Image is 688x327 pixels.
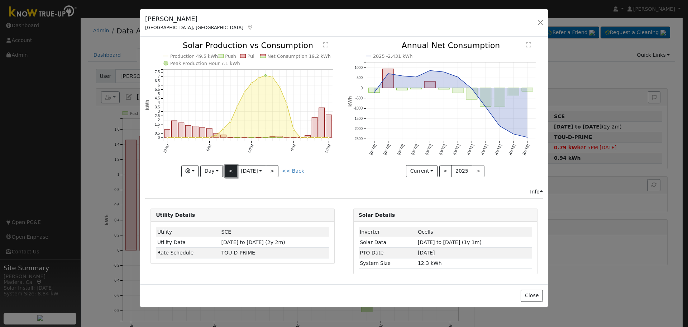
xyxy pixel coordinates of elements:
[228,137,233,138] rect: onclick=""
[186,126,191,138] rect: onclick=""
[328,137,330,139] circle: onclick=""
[382,69,393,88] rect: onclick=""
[438,88,449,89] rect: onclick=""
[266,165,278,177] button: >
[319,108,325,138] rect: onclick=""
[200,127,205,137] rect: onclick=""
[369,144,377,155] text: [DATE]
[498,125,501,127] circle: onclick=""
[353,127,363,131] text: -2000
[396,88,407,90] rect: onclick=""
[353,117,363,121] text: -1500
[508,144,516,155] text: [DATE]
[359,227,417,237] td: Inverter
[530,188,543,196] div: Info
[415,76,417,79] circle: onclick=""
[353,107,363,111] text: -1000
[428,69,431,72] circle: onclick=""
[314,137,315,139] circle: onclick=""
[290,144,297,152] text: 6PM
[305,136,311,138] rect: onclick=""
[424,81,435,88] rect: onclick=""
[401,41,500,50] text: Annual Net Consumption
[237,106,238,107] circle: onclick=""
[158,83,160,87] text: 6
[145,25,243,30] span: [GEOGRAPHIC_DATA], [GEOGRAPHIC_DATA]
[264,75,267,77] circle: onclick=""
[158,127,160,131] text: 1
[387,72,390,75] circle: onclick=""
[522,88,533,91] rect: onclick=""
[156,227,220,237] td: Utility
[451,165,473,177] button: 2025
[272,77,273,78] circle: onclick=""
[156,212,195,218] strong: Utility Details
[406,165,438,177] button: Current
[293,129,295,131] circle: onclick=""
[247,144,254,154] text: 12PM
[164,130,170,137] rect: onclick=""
[359,248,417,258] td: PTO Date
[221,135,226,138] rect: onclick=""
[466,88,477,99] rect: onclick=""
[207,129,212,137] rect: onclick=""
[206,144,212,152] text: 6AM
[214,134,219,138] rect: onclick=""
[251,83,252,84] circle: onclick=""
[188,137,189,139] circle: onclick=""
[145,14,253,24] h5: [PERSON_NAME]
[155,123,160,127] text: 1.5
[268,53,331,59] text: Net Consumption 19.2 kWh
[282,168,304,174] a: << Back
[418,239,482,245] span: [DATE] to [DATE] (1y 1m)
[258,78,259,79] circle: onclick=""
[155,97,160,101] text: 4.5
[452,144,460,155] text: [DATE]
[359,258,417,268] td: System Size
[155,105,160,109] text: 3.5
[368,88,379,93] rect: onclick=""
[522,144,530,155] text: [DATE]
[357,76,363,80] text: 500
[298,137,304,138] rect: onclick=""
[439,165,452,177] button: <
[418,260,442,266] span: 12.3 kWh
[156,248,220,258] td: Rate Schedule
[158,101,160,105] text: 4
[526,42,531,48] text: 
[158,75,160,79] text: 7
[170,61,240,66] text: Peak Production Hour 7.1 kWh
[324,144,332,154] text: 11PM
[172,121,177,138] rect: onclick=""
[221,229,231,235] span: ID: XLYTKGLUE, authorized: 08/15/24
[484,106,487,108] circle: onclick=""
[181,137,182,139] circle: onclick=""
[373,53,413,59] text: 2025 -2,431 kWh
[359,212,395,218] strong: Solar Details
[494,144,502,155] text: [DATE]
[353,137,363,141] text: -2500
[158,118,160,122] text: 2
[326,115,332,137] rect: onclick=""
[480,144,488,155] text: [DATE]
[195,137,196,139] circle: onclick=""
[286,103,287,104] circle: onclick=""
[155,88,160,92] text: 5.5
[396,144,405,155] text: [DATE]
[247,24,253,30] a: Map
[155,79,160,83] text: 6.5
[494,88,505,107] rect: onclick=""
[456,76,459,79] circle: onclick=""
[202,137,203,139] circle: onclick=""
[418,250,435,256] span: [DATE]
[300,137,301,139] circle: onclick=""
[158,92,160,96] text: 5
[321,137,322,139] circle: onclick=""
[521,290,543,302] button: Close
[359,237,417,248] td: Solar Data
[312,118,318,138] rect: onclick=""
[418,229,433,235] span: ID: 706, authorized: 11/07/24
[512,133,515,136] circle: onclick=""
[452,88,463,93] rect: onclick=""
